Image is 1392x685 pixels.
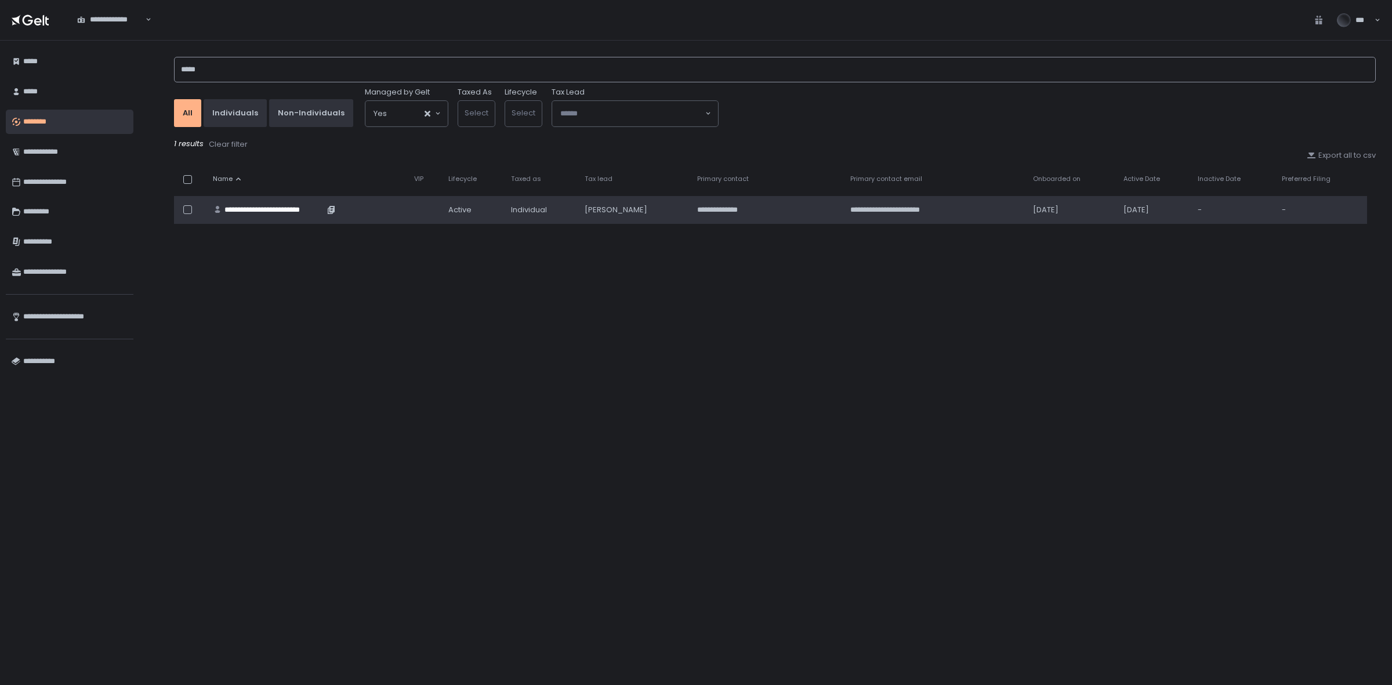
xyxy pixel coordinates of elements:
span: Taxed as [511,175,541,183]
div: All [183,108,193,118]
button: Clear Selected [425,111,430,117]
span: Managed by Gelt [365,87,430,97]
div: [DATE] [1033,205,1110,215]
span: VIP [414,175,423,183]
button: Export all to csv [1307,150,1376,161]
input: Search for option [560,108,704,119]
span: Inactive Date [1198,175,1241,183]
span: Lifecycle [448,175,477,183]
div: Search for option [70,8,151,32]
span: Select [512,107,535,118]
div: Clear filter [209,139,248,150]
span: active [448,205,472,215]
div: Non-Individuals [278,108,345,118]
span: Primary contact email [850,175,922,183]
span: Tax Lead [552,87,585,97]
span: Select [465,107,488,118]
span: Active Date [1123,175,1160,183]
button: Non-Individuals [269,99,353,127]
input: Search for option [387,108,423,119]
label: Taxed As [458,87,492,97]
div: Search for option [552,101,718,126]
span: Onboarded on [1033,175,1081,183]
div: 1 results [174,139,1376,150]
span: Primary contact [697,175,749,183]
button: All [174,99,201,127]
span: Name [213,175,233,183]
div: Individual [511,205,571,215]
div: Individuals [212,108,258,118]
button: Individuals [204,99,267,127]
span: Yes [374,108,387,119]
div: [PERSON_NAME] [585,205,684,215]
div: Search for option [365,101,448,126]
div: - [1282,205,1360,215]
div: [DATE] [1123,205,1184,215]
span: Preferred Filing [1282,175,1331,183]
span: Tax lead [585,175,612,183]
div: - [1198,205,1267,215]
label: Lifecycle [505,87,537,97]
button: Clear filter [208,139,248,150]
input: Search for option [143,14,144,26]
